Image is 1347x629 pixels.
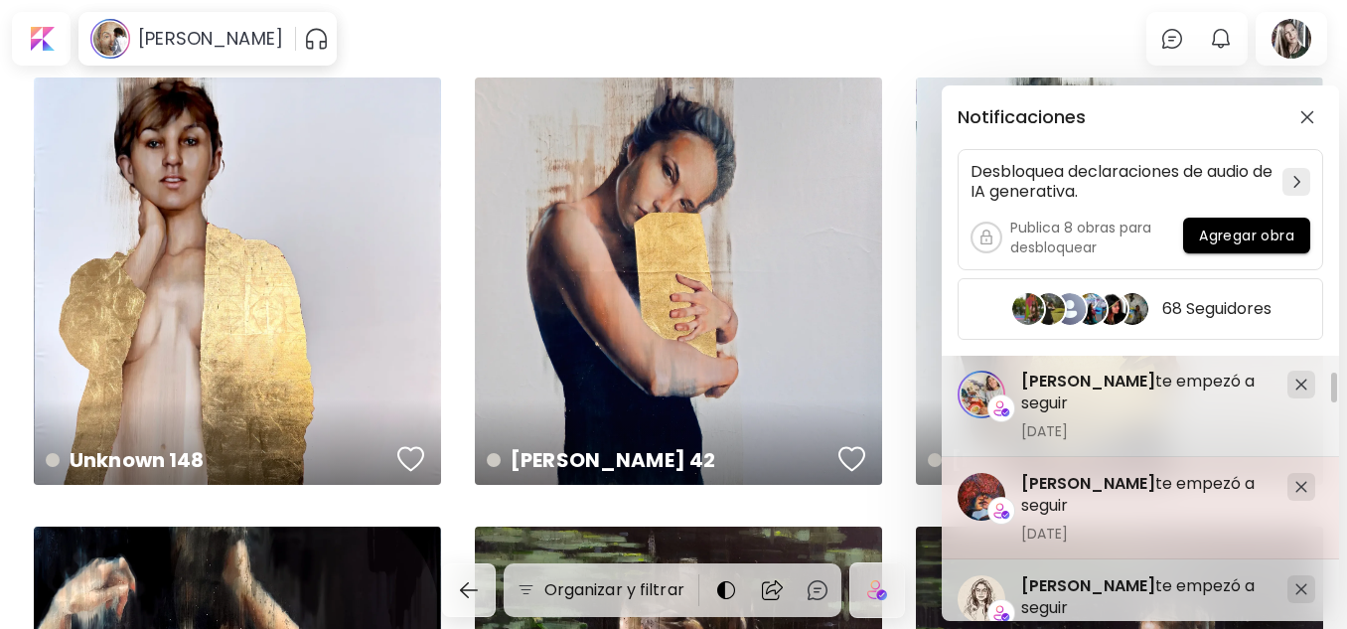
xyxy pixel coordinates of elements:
h5: Publica 8 obras para desbloquear [1010,218,1183,257]
span: [PERSON_NAME] [1021,370,1155,393]
span: [PERSON_NAME] [1021,472,1155,495]
button: closeButton [1291,101,1323,133]
span: Agregar obra [1199,226,1294,246]
h5: 68 Seguidores [1162,299,1272,319]
h5: Desbloquea declaraciones de audio de IA generativa. [971,162,1274,202]
button: Agregar obra [1183,218,1310,253]
a: Agregar obra [1183,218,1310,257]
h5: Notificaciones [958,107,1086,127]
h5: te empezó a seguir [1021,371,1272,414]
span: [DATE] [1021,525,1272,543]
h5: te empezó a seguir [1021,575,1272,619]
img: closeButton [1300,110,1314,124]
span: [DATE] [1021,422,1272,440]
h5: te empezó a seguir [1021,473,1272,517]
img: chevron [1293,176,1300,188]
span: [PERSON_NAME] [1021,574,1155,597]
